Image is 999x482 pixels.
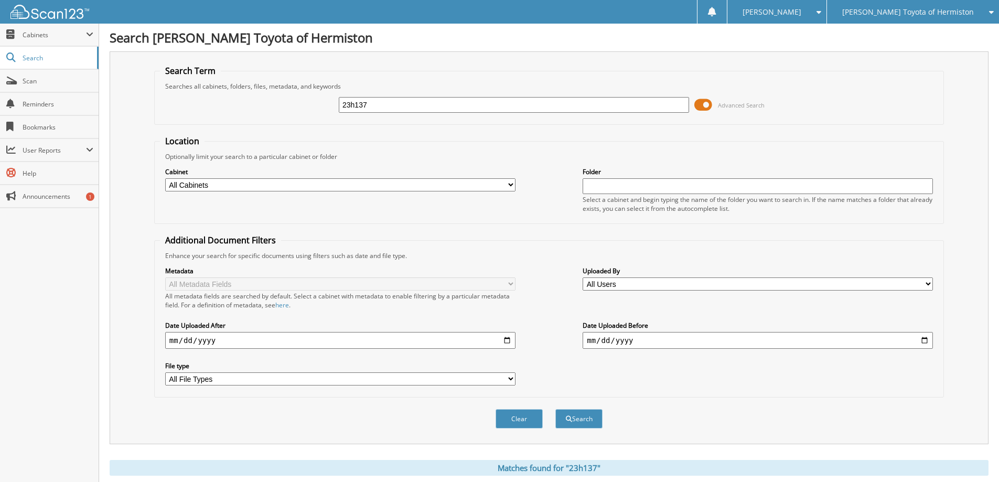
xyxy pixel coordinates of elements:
[23,123,93,132] span: Bookmarks
[23,100,93,109] span: Reminders
[165,361,515,370] label: File type
[23,53,92,62] span: Search
[718,101,765,109] span: Advanced Search
[743,9,801,15] span: [PERSON_NAME]
[583,195,933,213] div: Select a cabinet and begin typing the name of the folder you want to search in. If the name match...
[496,409,543,429] button: Clear
[583,321,933,330] label: Date Uploaded Before
[160,65,221,77] legend: Search Term
[555,409,603,429] button: Search
[110,29,989,46] h1: Search [PERSON_NAME] Toyota of Hermiston
[165,292,515,309] div: All metadata fields are searched by default. Select a cabinet with metadata to enable filtering b...
[165,332,515,349] input: start
[23,146,86,155] span: User Reports
[23,30,86,39] span: Cabinets
[165,321,515,330] label: Date Uploaded After
[23,77,93,85] span: Scan
[583,332,933,349] input: end
[275,301,289,309] a: here
[160,234,281,246] legend: Additional Document Filters
[10,5,89,19] img: scan123-logo-white.svg
[23,169,93,178] span: Help
[160,251,938,260] div: Enhance your search for specific documents using filters such as date and file type.
[165,167,515,176] label: Cabinet
[86,192,94,201] div: 1
[165,266,515,275] label: Metadata
[23,192,93,201] span: Announcements
[160,152,938,161] div: Optionally limit your search to a particular cabinet or folder
[110,460,989,476] div: Matches found for "23h137"
[583,167,933,176] label: Folder
[160,135,205,147] legend: Location
[160,82,938,91] div: Searches all cabinets, folders, files, metadata, and keywords
[583,266,933,275] label: Uploaded By
[842,9,974,15] span: [PERSON_NAME] Toyota of Hermiston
